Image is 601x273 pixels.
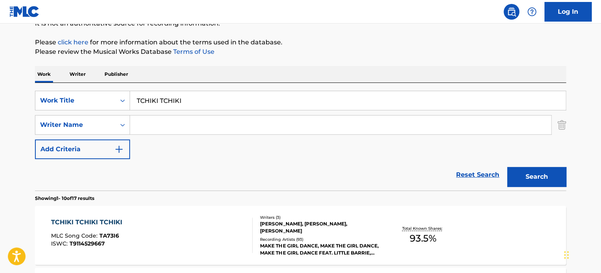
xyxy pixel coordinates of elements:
button: Search [507,167,566,187]
img: Delete Criterion [557,115,566,135]
div: TCHIKI TCHIKI TCHIKI [51,218,126,227]
p: Work [35,66,53,82]
span: TA73I6 [99,232,119,239]
div: Writer Name [40,120,111,130]
div: Recording Artists ( 93 ) [260,236,379,242]
div: MAKE THE GIRL DANCE, MAKE THE GIRL DANCE, MAKE THE GIRL DANCE FEAT. LITTLE BARRIE, MAKE THE GIRL ... [260,242,379,257]
span: ISWC : [51,240,70,247]
img: MLC Logo [9,6,40,17]
div: Drag [564,243,569,267]
img: 9d2ae6d4665cec9f34b9.svg [114,145,124,154]
a: Terms of Use [172,48,214,55]
iframe: Chat Widget [562,235,601,273]
p: Writer [67,66,88,82]
p: Please review the Musical Works Database [35,47,566,57]
div: Help [524,4,540,20]
div: [PERSON_NAME], [PERSON_NAME], [PERSON_NAME] [260,220,379,235]
div: Work Title [40,96,111,105]
p: Total Known Shares: [402,225,444,231]
p: Please for more information about the terms used in the database. [35,38,566,47]
p: It is not an authoritative source for recording information. [35,19,566,28]
p: Publisher [102,66,130,82]
a: Reset Search [452,166,503,183]
a: click here [58,38,88,46]
p: Showing 1 - 10 of 17 results [35,195,94,202]
span: MLC Song Code : [51,232,99,239]
span: T9114529667 [70,240,105,247]
span: 93.5 % [410,231,436,246]
button: Add Criteria [35,139,130,159]
a: TCHIKI TCHIKI TCHIKIMLC Song Code:TA73I6ISWC:T9114529667Writers (3)[PERSON_NAME], [PERSON_NAME], ... [35,206,566,265]
img: help [527,7,537,16]
div: Writers ( 3 ) [260,214,379,220]
form: Search Form [35,91,566,191]
a: Log In [544,2,592,22]
a: Public Search [504,4,519,20]
img: search [507,7,516,16]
